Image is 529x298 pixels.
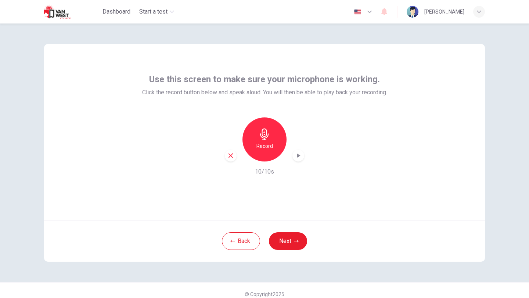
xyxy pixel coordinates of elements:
a: Van West logo [44,4,100,19]
button: Next [269,232,307,250]
button: Back [222,232,260,250]
span: Dashboard [102,7,130,16]
button: Dashboard [100,5,133,18]
button: Start a test [136,5,177,18]
span: Click the record button below and speak aloud. You will then be able to play back your recording. [142,88,387,97]
h6: 10/10s [255,167,274,176]
img: Profile picture [407,6,418,18]
button: Record [242,117,287,161]
div: [PERSON_NAME] [424,7,464,16]
span: Use this screen to make sure your microphone is working. [149,73,380,85]
span: Start a test [139,7,168,16]
img: Van West logo [44,4,83,19]
img: en [353,9,362,15]
h6: Record [256,142,273,150]
span: © Copyright 2025 [245,291,284,297]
